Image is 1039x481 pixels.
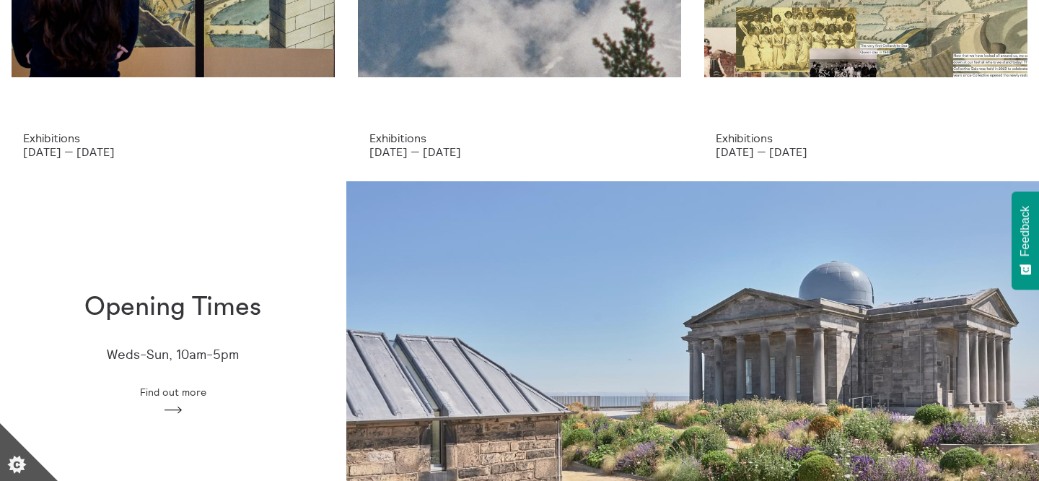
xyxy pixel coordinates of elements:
[369,131,670,144] p: Exhibitions
[140,386,206,398] span: Find out more
[84,292,261,322] h1: Opening Times
[23,131,323,144] p: Exhibitions
[23,145,323,158] p: [DATE] — [DATE]
[1019,206,1032,256] span: Feedback
[716,131,1016,144] p: Exhibitions
[369,145,670,158] p: [DATE] — [DATE]
[716,145,1016,158] p: [DATE] — [DATE]
[107,347,239,363] p: Weds-Sun, 10am-5pm
[1012,191,1039,290] button: Feedback - Show survey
